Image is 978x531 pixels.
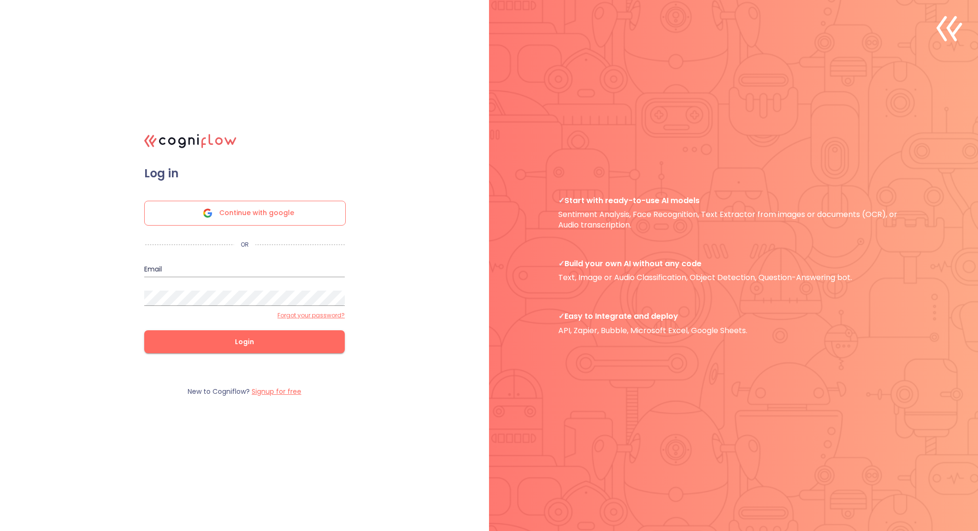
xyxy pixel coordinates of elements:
[558,311,909,336] p: API, Zapier, Bubble, Microsoft Excel, Google Sheets.
[277,312,345,319] label: Forgot your password?
[558,259,909,269] span: Build your own AI without any code
[144,166,345,181] span: Log in
[188,387,301,396] p: New to Cogniflow?
[219,201,294,225] span: Continue with google
[159,336,330,348] span: Login
[558,311,564,322] b: ✓
[144,201,346,226] div: Continue with google
[558,259,909,283] p: Text, Image or Audio Classification, Object Detection, Question-Answering bot.
[558,311,909,321] span: Easy to Integrate and deploy
[558,258,564,269] b: ✓
[558,195,909,230] p: Sentiment Analysis, Face Recognition, Text Extractor from images or documents (OCR), or Audio tra...
[252,387,301,396] label: Signup for free
[144,330,345,353] button: Login
[558,195,564,206] b: ✓
[234,241,255,249] p: OR
[558,195,909,206] span: Start with ready-to-use AI models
